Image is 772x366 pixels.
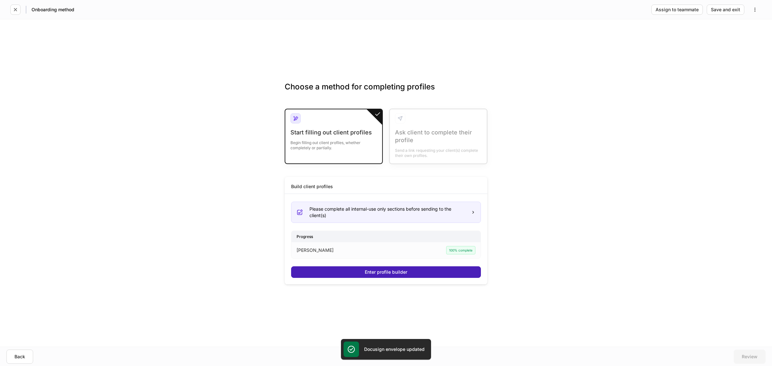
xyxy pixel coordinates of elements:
[285,82,487,102] h3: Choose a method for completing profiles
[364,346,425,352] h5: Docusign envelope updated
[14,354,25,359] div: Back
[446,246,475,254] div: 100% complete
[291,266,481,278] button: Enter profile builder
[291,183,333,190] div: Build client profiles
[6,350,33,364] button: Back
[365,270,407,274] div: Enter profile builder
[290,136,377,151] div: Begin filling out client profiles, whether completely or partially.
[297,247,334,253] p: [PERSON_NAME]
[656,7,699,12] div: Assign to teammate
[291,231,481,242] div: Progress
[711,7,740,12] div: Save and exit
[309,206,466,219] div: Please complete all internal-use only sections before sending to the client(s)
[651,5,703,15] button: Assign to teammate
[32,6,74,13] h5: Onboarding method
[290,129,377,136] div: Start filling out client profiles
[707,5,744,15] button: Save and exit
